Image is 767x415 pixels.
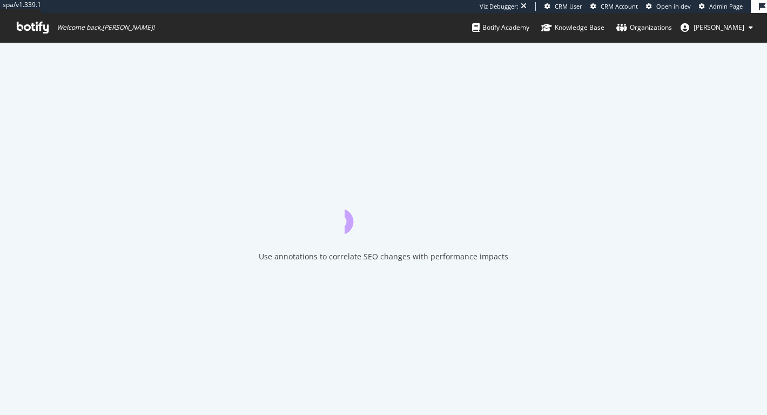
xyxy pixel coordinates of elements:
[480,2,519,11] div: Viz Debugger:
[544,2,582,11] a: CRM User
[541,13,604,42] a: Knowledge Base
[57,23,154,32] span: Welcome back, [PERSON_NAME] !
[590,2,638,11] a: CRM Account
[694,23,744,32] span: adrianna
[656,2,691,10] span: Open in dev
[646,2,691,11] a: Open in dev
[601,2,638,10] span: CRM Account
[699,2,743,11] a: Admin Page
[472,13,529,42] a: Botify Academy
[259,251,508,262] div: Use annotations to correlate SEO changes with performance impacts
[709,2,743,10] span: Admin Page
[541,22,604,33] div: Knowledge Base
[472,22,529,33] div: Botify Academy
[555,2,582,10] span: CRM User
[672,19,762,36] button: [PERSON_NAME]
[616,13,672,42] a: Organizations
[616,22,672,33] div: Organizations
[345,195,422,234] div: animation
